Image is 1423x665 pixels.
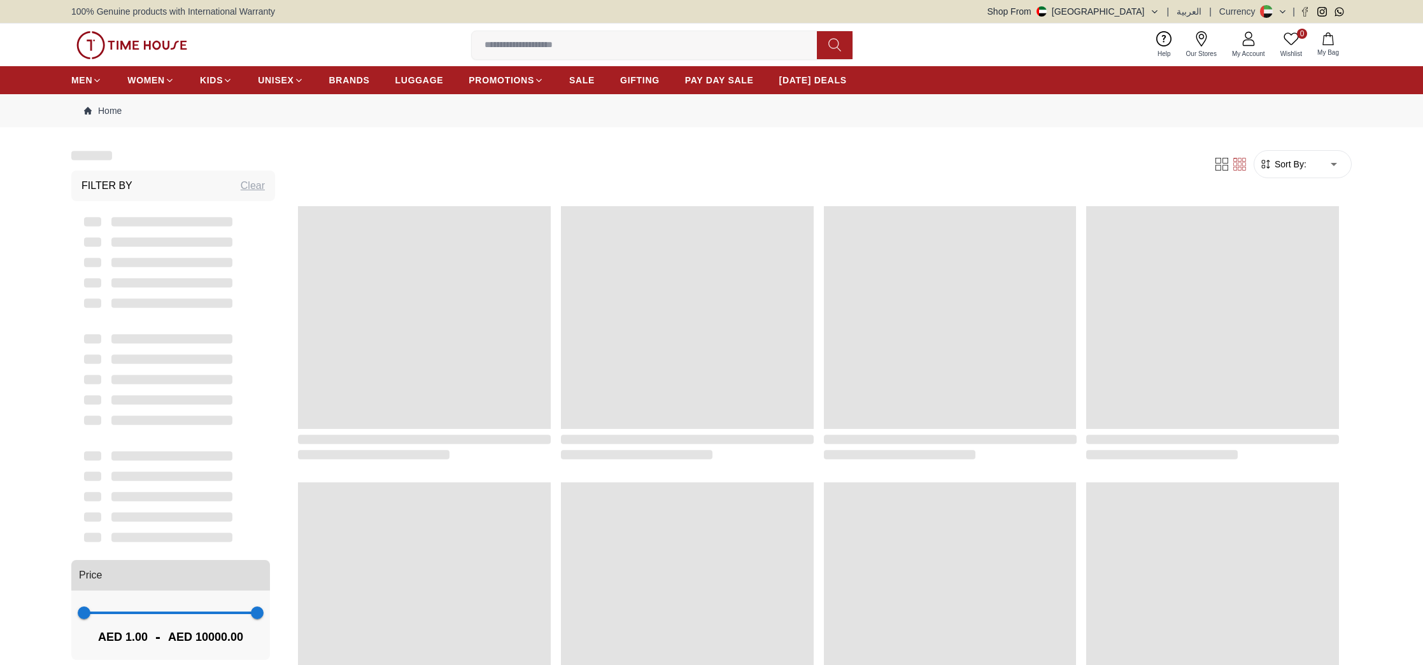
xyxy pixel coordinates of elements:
button: Sort By: [1259,158,1306,171]
span: UNISEX [258,74,294,87]
a: LUGGAGE [395,69,444,92]
img: ... [76,31,187,59]
span: | [1209,5,1212,18]
a: BRANDS [329,69,370,92]
img: United Arab Emirates [1037,6,1047,17]
span: | [1292,5,1295,18]
a: GIFTING [620,69,660,92]
button: My Bag [1310,30,1347,60]
span: My Bag [1312,48,1344,57]
button: العربية [1177,5,1201,18]
span: BRANDS [329,74,370,87]
span: Help [1152,49,1176,59]
span: PROMOTIONS [469,74,534,87]
button: Shop From[GEOGRAPHIC_DATA] [988,5,1159,18]
span: MEN [71,74,92,87]
a: MEN [71,69,102,92]
span: Our Stores [1181,49,1222,59]
span: AED 1.00 [98,628,148,646]
span: 0 [1297,29,1307,39]
div: Clear [241,178,265,193]
span: [DATE] DEALS [779,74,847,87]
a: KIDS [200,69,232,92]
span: GIFTING [620,74,660,87]
a: PAY DAY SALE [685,69,754,92]
a: PROMOTIONS [469,69,544,92]
nav: Breadcrumb [71,94,1352,127]
span: LUGGAGE [395,74,444,87]
span: - [148,627,168,647]
span: | [1167,5,1170,18]
span: Price [79,568,102,583]
a: Our Stores [1179,29,1224,61]
a: Home [84,104,122,117]
a: Instagram [1317,7,1327,17]
a: Whatsapp [1335,7,1344,17]
span: WOMEN [127,74,165,87]
div: Currency [1219,5,1261,18]
a: Help [1150,29,1179,61]
span: KIDS [200,74,223,87]
span: My Account [1227,49,1270,59]
a: SALE [569,69,595,92]
a: [DATE] DEALS [779,69,847,92]
span: 100% Genuine products with International Warranty [71,5,275,18]
span: PAY DAY SALE [685,74,754,87]
span: Wishlist [1275,49,1307,59]
span: Sort By: [1272,158,1306,171]
a: WOMEN [127,69,174,92]
span: SALE [569,74,595,87]
span: AED 10000.00 [168,628,243,646]
a: UNISEX [258,69,303,92]
button: Price [71,560,270,591]
a: 0Wishlist [1273,29,1310,61]
h3: Filter By [81,178,132,193]
a: Facebook [1300,7,1310,17]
